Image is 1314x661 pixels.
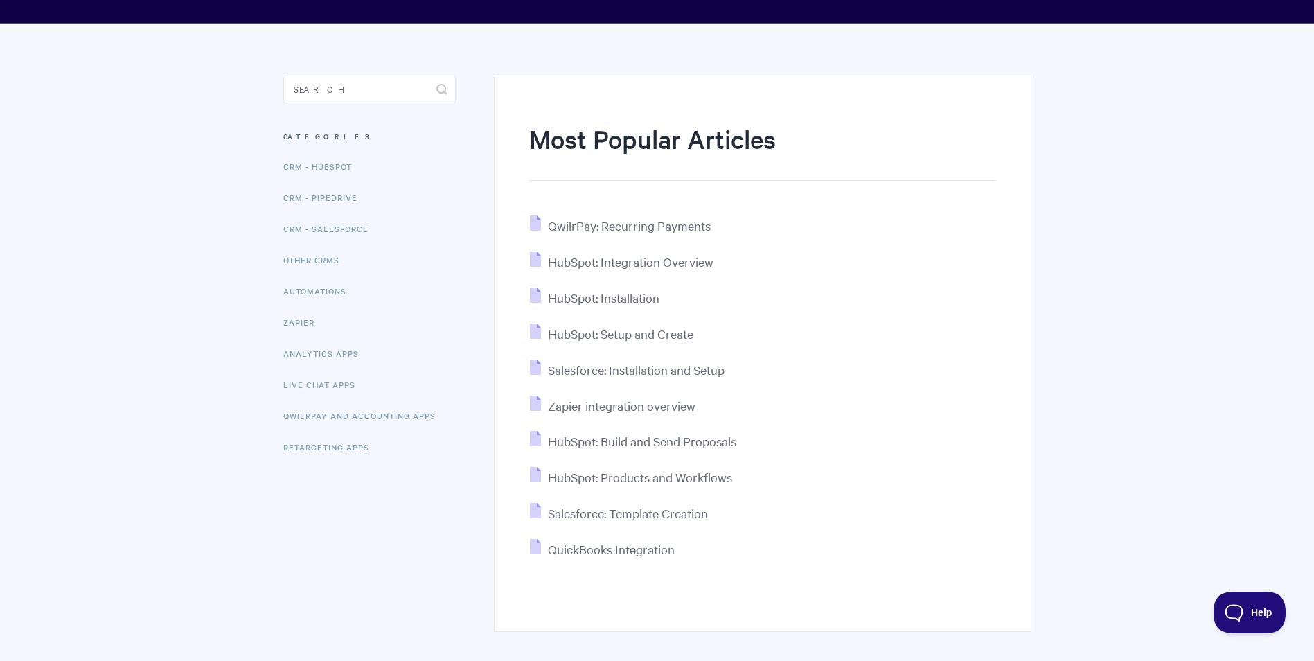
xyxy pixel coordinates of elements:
h3: Categories [283,124,456,149]
a: QwilrPay and Accounting Apps [283,402,446,430]
span: HubSpot: Integration Overview [548,254,713,270]
a: Zapier [283,308,325,336]
a: HubSpot: Products and Workflows [530,469,732,485]
a: Retargeting Apps [283,433,380,461]
input: Search [283,76,456,103]
h1: Most Popular Articles [529,121,995,181]
a: QwilrPay: Recurring Payments [530,218,711,233]
a: Zapier integration overview [530,398,695,414]
span: QuickBooks Integration [548,541,675,557]
span: Salesforce: Installation and Setup [548,362,725,378]
span: HubSpot: Setup and Create [548,326,693,342]
a: HubSpot: Installation [530,290,659,306]
a: CRM - HubSpot [283,152,362,180]
a: HubSpot: Integration Overview [530,254,713,270]
a: Salesforce: Installation and Setup [530,362,725,378]
span: QwilrPay: Recurring Payments [548,218,711,233]
a: HubSpot: Build and Send Proposals [530,433,736,449]
a: Other CRMs [283,246,350,274]
a: Automations [283,277,357,305]
a: Salesforce: Template Creation [530,505,708,521]
a: QuickBooks Integration [530,541,675,557]
iframe: Toggle Customer Support [1214,592,1286,633]
span: Zapier integration overview [548,398,695,414]
span: HubSpot: Products and Workflows [548,469,732,485]
span: Salesforce: Template Creation [548,505,708,521]
span: HubSpot: Installation [548,290,659,306]
a: CRM - Salesforce [283,215,379,243]
a: Live Chat Apps [283,371,366,398]
a: Analytics Apps [283,340,369,367]
span: HubSpot: Build and Send Proposals [548,433,736,449]
a: HubSpot: Setup and Create [530,326,693,342]
a: CRM - Pipedrive [283,184,368,211]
